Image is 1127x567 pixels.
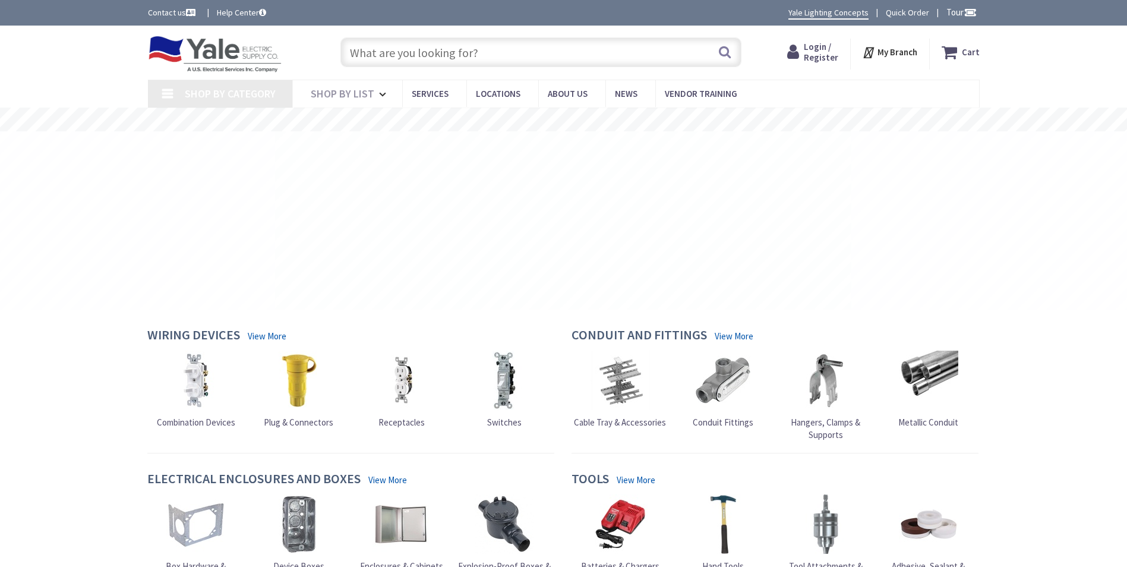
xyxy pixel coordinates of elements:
a: Login / Register [787,42,838,63]
img: Box Hardware & Accessories [166,494,226,554]
img: Batteries & Chargers [591,494,650,554]
span: Shop By Category [185,87,276,100]
div: My Branch [862,42,917,63]
span: Conduit Fittings [693,417,753,428]
h4: Electrical Enclosures and Boxes [147,471,361,489]
img: Conduit Fittings [693,351,753,410]
a: Contact us [148,7,198,18]
span: Login / Register [804,41,838,63]
img: Explosion-Proof Boxes & Accessories [475,494,534,554]
a: View More [715,330,753,342]
a: Switches Switches [475,351,534,429]
img: Receptacles [372,351,431,410]
img: Switches [475,351,534,410]
span: Services [412,88,449,99]
img: Yale Electric Supply Co. [148,36,282,73]
span: About Us [548,88,588,99]
a: Cart [942,42,980,63]
a: Help Center [217,7,266,18]
a: Quick Order [886,7,929,18]
span: Switches [487,417,522,428]
img: Adhesive, Sealant & Tapes [899,494,958,554]
strong: Cart [962,42,980,63]
a: View More [248,330,286,342]
a: Yale Lighting Concepts [788,7,869,20]
span: Shop By List [311,87,374,100]
a: Combination Devices Combination Devices [157,351,235,429]
img: Hand Tools [693,494,753,554]
img: Combination Devices [166,351,226,410]
span: Metallic Conduit [898,417,958,428]
span: Combination Devices [157,417,235,428]
h4: Wiring Devices [147,327,240,345]
span: Cable Tray & Accessories [574,417,666,428]
span: News [615,88,637,99]
a: Plug & Connectors Plug & Connectors [264,351,333,429]
a: Hangers, Clamps & Supports Hangers, Clamps & Supports [777,351,875,442]
a: Conduit Fittings Conduit Fittings [693,351,753,429]
a: Receptacles Receptacles [372,351,431,429]
a: View More [368,474,407,486]
h4: Tools [572,471,609,489]
a: View More [617,474,655,486]
img: Enclosures & Cabinets [372,494,431,554]
img: Tool Attachments & Accessories [796,494,855,554]
input: What are you looking for? [340,37,741,67]
img: Cable Tray & Accessories [591,351,650,410]
img: Hangers, Clamps & Supports [796,351,855,410]
img: Metallic Conduit [899,351,958,410]
span: Locations [476,88,520,99]
h4: Conduit and Fittings [572,327,707,345]
a: Metallic Conduit Metallic Conduit [898,351,958,429]
span: Hangers, Clamps & Supports [791,417,860,440]
img: Plug & Connectors [269,351,329,410]
span: Plug & Connectors [264,417,333,428]
span: Vendor Training [665,88,737,99]
span: Tour [946,7,977,18]
a: Cable Tray & Accessories Cable Tray & Accessories [574,351,666,429]
strong: My Branch [877,46,917,58]
span: Receptacles [378,417,425,428]
img: Device Boxes [269,494,329,554]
